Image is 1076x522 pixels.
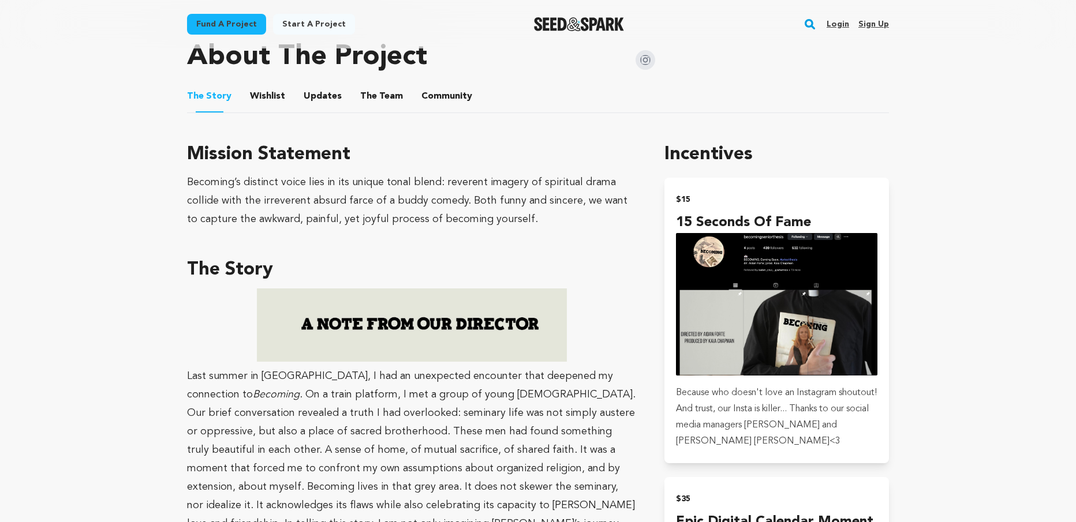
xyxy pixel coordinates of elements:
a: Fund a project [187,14,266,35]
h1: About The Project [187,43,427,71]
img: 1757657072-2.jpg [257,288,567,362]
span: Story [187,89,231,103]
span: The [187,89,204,103]
span: Community [421,89,472,103]
img: Seed&Spark Instagram Icon [636,50,655,70]
span: The [360,89,377,103]
img: incentive [676,233,877,375]
h3: The Story [187,256,637,284]
img: Seed&Spark Logo Dark Mode [534,17,625,31]
a: Login [827,15,849,33]
h2: $15 [676,191,877,208]
h3: Mission Statement [187,141,637,168]
span: Wishlist [250,89,285,103]
a: Seed&Spark Homepage [534,17,625,31]
h4: 15 Seconds of Fame [676,212,877,233]
a: Start a project [273,14,355,35]
em: Becoming [253,389,300,400]
p: Because who doesn't love an Instagram shoutout! And trust, our Insta is killer... Thanks to our s... [676,385,877,449]
a: Sign up [858,15,889,33]
div: Becoming’s distinct voice lies in its unique tonal blend: reverent imagery of spiritual drama col... [187,173,637,228]
span: Updates [304,89,342,103]
button: $15 15 Seconds of Fame incentive Because who doesn't love an Instagram shoutout! And trust, our I... [664,178,889,463]
h2: $35 [676,491,877,507]
h1: Incentives [664,141,889,168]
span: Team [360,89,403,103]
